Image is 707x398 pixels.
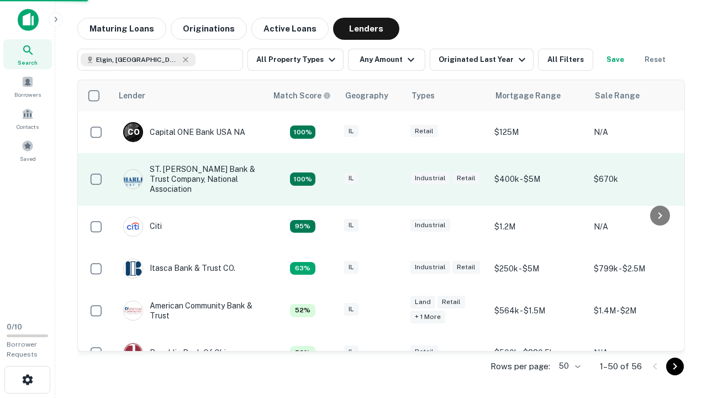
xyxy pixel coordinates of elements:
[273,90,329,102] h6: Match Score
[489,206,588,248] td: $1.2M
[124,301,143,320] img: picture
[555,358,582,374] div: 50
[410,172,450,185] div: Industrial
[20,154,36,163] span: Saved
[247,49,344,71] button: All Property Types
[410,345,438,358] div: Retail
[344,261,358,274] div: IL
[348,49,425,71] button: Any Amount
[489,248,588,290] td: $250k - $5M
[489,332,588,374] td: $500k - $880.5k
[96,55,179,65] span: Elgin, [GEOGRAPHIC_DATA], [GEOGRAPHIC_DATA]
[430,49,534,71] button: Originated Last Year
[290,346,315,359] div: Capitalize uses an advanced AI algorithm to match your search with the best lender. The match sco...
[3,103,52,133] a: Contacts
[344,345,358,358] div: IL
[588,206,688,248] td: N/A
[123,122,245,142] div: Capital ONE Bank USA NA
[123,301,256,321] div: American Community Bank & Trust
[3,39,52,69] a: Search
[123,343,244,363] div: Republic Bank Of Chicago
[18,58,38,67] span: Search
[124,217,143,236] img: picture
[439,53,529,66] div: Originated Last Year
[77,18,166,40] button: Maturing Loans
[119,89,145,102] div: Lender
[637,49,673,71] button: Reset
[489,80,588,111] th: Mortgage Range
[124,170,143,188] img: picture
[14,90,41,99] span: Borrowers
[495,89,561,102] div: Mortgage Range
[123,217,162,237] div: Citi
[588,248,688,290] td: $799k - $2.5M
[588,153,688,206] td: $670k
[290,172,315,186] div: Capitalize uses an advanced AI algorithm to match your search with the best lender. The match sco...
[600,360,642,373] p: 1–50 of 56
[344,303,358,316] div: IL
[588,111,688,153] td: N/A
[598,49,633,71] button: Save your search to get updates of matches that match your search criteria.
[489,111,588,153] td: $125M
[410,125,438,138] div: Retail
[437,296,465,308] div: Retail
[595,89,640,102] div: Sale Range
[3,71,52,101] a: Borrowers
[490,360,550,373] p: Rows per page:
[344,172,358,185] div: IL
[290,262,315,275] div: Capitalize uses an advanced AI algorithm to match your search with the best lender. The match sco...
[344,219,358,232] div: IL
[410,311,445,323] div: + 1 more
[7,323,22,331] span: 0 / 10
[128,127,139,138] p: C O
[666,358,684,375] button: Go to next page
[18,9,39,31] img: capitalize-icon.png
[410,219,450,232] div: Industrial
[588,332,688,374] td: N/A
[538,49,593,71] button: All Filters
[339,80,405,111] th: Geography
[405,80,489,111] th: Types
[17,122,39,131] span: Contacts
[410,296,435,308] div: Land
[333,18,399,40] button: Lenders
[345,89,388,102] div: Geography
[452,261,480,274] div: Retail
[7,341,38,358] span: Borrower Requests
[452,172,480,185] div: Retail
[588,80,688,111] th: Sale Range
[344,125,358,138] div: IL
[171,18,247,40] button: Originations
[251,18,329,40] button: Active Loans
[411,89,435,102] div: Types
[652,310,707,363] iframe: Chat Widget
[3,135,52,165] a: Saved
[410,261,450,274] div: Industrial
[124,343,143,362] img: picture
[267,80,339,111] th: Capitalize uses an advanced AI algorithm to match your search with the best lender. The match sco...
[588,290,688,332] td: $1.4M - $2M
[124,259,143,278] img: picture
[123,259,235,279] div: Itasca Bank & Trust CO.
[489,153,588,206] td: $400k - $5M
[112,80,267,111] th: Lender
[273,90,331,102] div: Capitalize uses an advanced AI algorithm to match your search with the best lender. The match sco...
[290,125,315,139] div: Capitalize uses an advanced AI algorithm to match your search with the best lender. The match sco...
[489,290,588,332] td: $564k - $1.5M
[290,304,315,317] div: Capitalize uses an advanced AI algorithm to match your search with the best lender. The match sco...
[123,164,256,195] div: ST. [PERSON_NAME] Bank & Trust Company, National Association
[290,220,315,233] div: Capitalize uses an advanced AI algorithm to match your search with the best lender. The match sco...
